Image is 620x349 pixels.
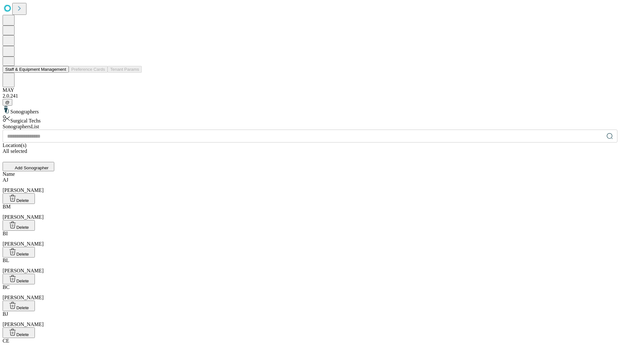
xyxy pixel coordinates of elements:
[5,100,10,105] span: @
[3,177,8,183] span: AJ
[16,279,29,283] span: Delete
[3,193,35,204] button: Delete
[3,338,9,344] span: CE
[3,220,35,231] button: Delete
[16,198,29,203] span: Delete
[3,115,617,124] div: Surgical Techs
[16,305,29,310] span: Delete
[3,284,9,290] span: BC
[3,162,54,171] button: Add Sonographer
[16,332,29,337] span: Delete
[3,327,35,338] button: Delete
[3,143,26,148] span: Location(s)
[3,274,35,284] button: Delete
[3,311,8,317] span: BJ
[3,284,617,301] div: [PERSON_NAME]
[3,124,617,130] div: Sonographers List
[108,66,142,73] button: Tenant Params
[3,258,9,263] span: BL
[15,165,48,170] span: Add Sonographer
[3,311,617,327] div: [PERSON_NAME]
[3,66,69,73] button: Staff & Equipment Management
[3,99,12,106] button: @
[3,87,617,93] div: MAY
[3,231,617,247] div: [PERSON_NAME]
[3,148,617,154] div: All selected
[3,247,35,258] button: Delete
[3,231,8,236] span: BI
[3,171,617,177] div: Name
[3,204,11,209] span: BM
[69,66,108,73] button: Preference Cards
[3,177,617,193] div: [PERSON_NAME]
[16,252,29,257] span: Delete
[3,204,617,220] div: [PERSON_NAME]
[3,258,617,274] div: [PERSON_NAME]
[16,225,29,230] span: Delete
[3,301,35,311] button: Delete
[3,106,617,115] div: Sonographers
[3,93,617,99] div: 2.0.241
